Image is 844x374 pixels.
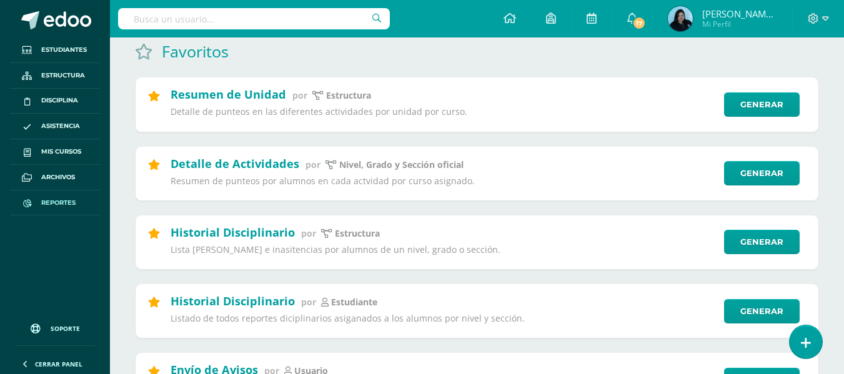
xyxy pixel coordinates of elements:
[702,7,777,20] span: [PERSON_NAME][DATE]
[162,41,229,62] h1: Favoritos
[335,228,380,239] p: Estructura
[724,161,800,185] a: Generar
[41,45,87,55] span: Estudiantes
[702,19,777,29] span: Mi Perfil
[171,244,716,255] p: Lista [PERSON_NAME] e inasitencias por alumnos de un nivel, grado o sección.
[724,299,800,323] a: Generar
[171,313,716,324] p: Listado de todos reportes diciplinarios asiganados a los alumnos por nivel y sección.
[41,172,75,182] span: Archivos
[41,71,85,81] span: Estructura
[301,227,316,239] span: por
[632,16,646,30] span: 17
[171,106,716,117] p: Detalle de punteos en las diferentes actividades por unidad por curso.
[305,159,320,170] span: por
[724,92,800,117] a: Generar
[668,6,693,31] img: 7cb9ebd05b140000fdc9db502d26292e.png
[41,198,76,208] span: Reportes
[171,156,299,171] h2: Detalle de Actividades
[10,190,100,216] a: Reportes
[331,297,377,308] p: estudiante
[41,121,80,131] span: Asistencia
[339,159,464,170] p: Nivel, Grado y Sección oficial
[118,8,390,29] input: Busca un usuario...
[15,312,95,342] a: Soporte
[326,90,371,101] p: estructura
[171,225,295,240] h2: Historial Disciplinario
[41,147,81,157] span: Mis cursos
[10,89,100,114] a: Disciplina
[724,230,800,254] a: Generar
[10,63,100,89] a: Estructura
[301,296,316,308] span: por
[171,175,716,187] p: Resumen de punteos por alumnos en cada actvidad por curso asignado.
[171,293,295,308] h2: Historial Disciplinario
[51,324,80,333] span: Soporte
[35,360,82,368] span: Cerrar panel
[10,114,100,139] a: Asistencia
[292,89,307,101] span: por
[171,87,286,102] h2: Resumen de Unidad
[41,96,78,106] span: Disciplina
[10,37,100,63] a: Estudiantes
[10,165,100,190] a: Archivos
[10,139,100,165] a: Mis cursos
